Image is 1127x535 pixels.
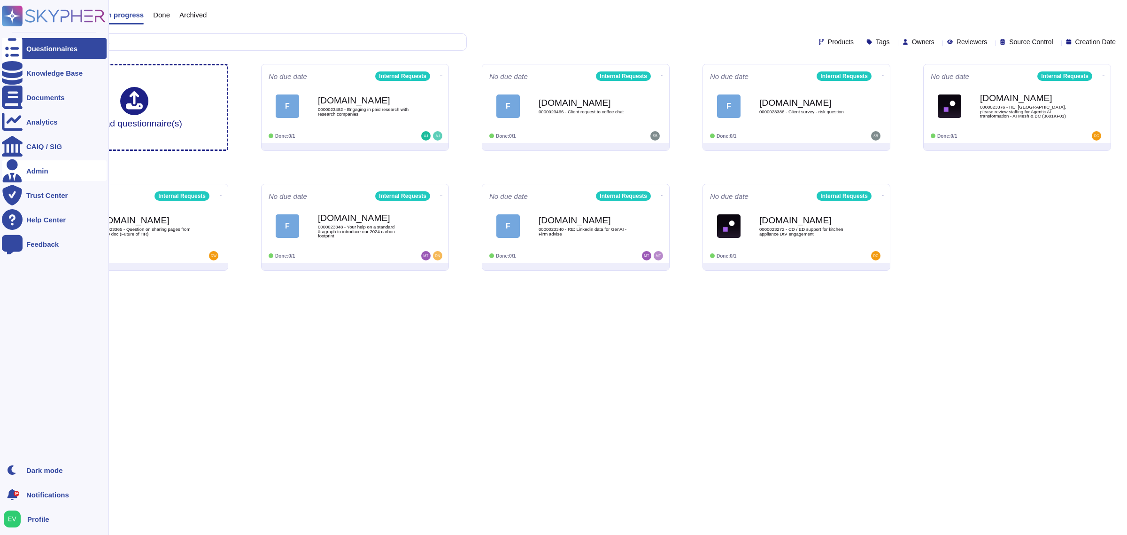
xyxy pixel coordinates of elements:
b: [DOMAIN_NAME] [980,94,1074,102]
div: Admin [26,167,48,174]
button: user [2,509,27,529]
a: Admin [2,160,107,181]
a: Trust Center [2,185,107,205]
span: No due date [269,73,307,80]
div: Internal Requests [1037,71,1092,81]
div: Knowledge Base [26,70,83,77]
span: In progress [105,11,144,18]
span: Owners [912,39,934,45]
img: user [871,131,880,141]
div: Analytics [26,118,58,126]
span: 0000023376 - RE: [GEOGRAPHIC_DATA], please review staffing for Agentic AI transformation - AI Mes... [980,105,1074,118]
span: 0000023365 - Question on sharing pages from a CxO doc (Future of HR) [97,227,191,236]
a: Analytics [2,111,107,132]
span: Tags [876,39,890,45]
span: 0000023340 - RE: Linkedin data for GenAI - Firm advise [539,227,633,236]
a: CAIQ / SIG [2,136,107,157]
div: F [496,214,520,238]
img: user [421,251,431,260]
div: Help Center [26,216,66,223]
span: No due date [489,73,528,80]
a: Knowledge Base [2,63,107,83]
div: Documents [26,94,65,101]
div: Trust Center [26,192,68,199]
div: Internal Requests [817,191,872,201]
div: Feedback [26,241,59,248]
span: Archived [179,11,207,18]
span: Source Control [1009,39,1053,45]
b: [DOMAIN_NAME] [539,216,633,225]
b: [DOMAIN_NAME] [759,98,853,107]
div: F [496,94,520,118]
span: Reviewers [957,39,987,45]
div: F [276,214,299,238]
div: Internal Requests [375,71,430,81]
div: 9+ [14,491,19,496]
img: user [421,131,431,141]
div: F [276,94,299,118]
span: 0000023386 - Client survey - risk question [759,110,853,114]
img: user [871,251,880,260]
b: [DOMAIN_NAME] [759,216,853,225]
span: 0000023466 - Client request to coffee chat [539,110,633,114]
span: Done [153,11,170,18]
img: user [650,131,660,141]
span: Done: 0/1 [275,253,295,259]
a: Questionnaires [2,38,107,59]
span: Creation Date [1075,39,1116,45]
img: Logo [938,94,961,118]
img: Logo [717,214,741,238]
span: No due date [710,73,749,80]
span: Notifications [26,491,69,498]
span: Done: 0/1 [275,134,295,139]
img: user [433,251,442,260]
div: Internal Requests [596,191,651,201]
span: No due date [269,193,307,200]
a: Help Center [2,209,107,230]
img: user [642,251,651,260]
b: [DOMAIN_NAME] [97,216,191,225]
div: Internal Requests [817,71,872,81]
span: No due date [489,193,528,200]
img: user [209,251,218,260]
div: Upload questionnaire(s) [86,87,182,128]
div: F [717,94,741,118]
span: 0000023482 - Engaging in paid research with research companies [318,107,412,116]
b: [DOMAIN_NAME] [318,96,412,105]
input: Search by keywords [37,34,466,50]
a: Feedback [2,234,107,254]
img: user [1092,131,1101,141]
span: No due date [710,193,749,200]
span: Products [828,39,854,45]
div: Internal Requests [375,191,430,201]
div: Dark mode [26,467,63,474]
span: Profile [27,516,49,523]
span: Done: 0/1 [496,134,516,139]
span: Done: 0/1 [496,253,516,259]
b: [DOMAIN_NAME] [318,213,412,222]
img: user [654,251,663,260]
span: 0000023348 - Your help on a standard âragraph to introduce our 2024 carbon footprint [318,225,412,238]
span: Done: 0/1 [717,134,736,139]
img: user [433,131,442,141]
img: user [4,511,21,527]
div: CAIQ / SIG [26,143,62,150]
span: Done: 0/1 [717,253,736,259]
div: Internal Requests [596,71,651,81]
span: Done: 0/1 [937,134,957,139]
span: 0000023272 - CD / ED support for kitchen appliance DtV engagement [759,227,853,236]
b: [DOMAIN_NAME] [539,98,633,107]
a: Documents [2,87,107,108]
span: No due date [931,73,969,80]
div: Internal Requests [154,191,209,201]
div: Questionnaires [26,45,77,52]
